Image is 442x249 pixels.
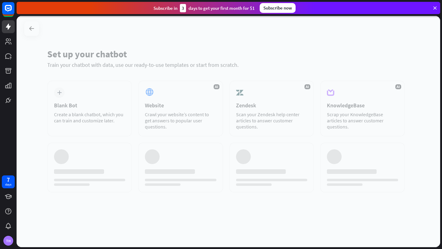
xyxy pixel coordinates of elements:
[3,236,13,246] div: TH
[7,177,10,182] div: 7
[180,4,186,12] div: 3
[153,4,255,12] div: Subscribe in days to get your first month for $1
[5,182,11,187] div: days
[2,175,15,188] a: 7 days
[260,3,296,13] div: Subscribe now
